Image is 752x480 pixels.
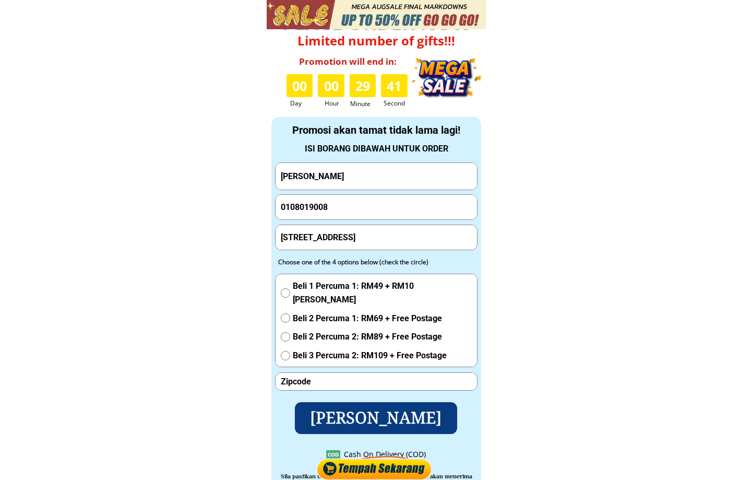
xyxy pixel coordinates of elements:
[344,449,426,460] div: Cash On Delivery (COD)
[293,279,472,306] span: Beli 1 Percuma 1: RM49 + RM10 [PERSON_NAME]
[293,349,472,362] span: Beli 3 Percuma 2: RM109 + Free Postage
[278,195,474,220] input: Phone Number/ Nombor Telefon
[288,54,408,68] h3: Promotion will end in:
[278,225,474,250] input: Address(Ex: 52 Jalan Wirawati 7, Maluri, 55100 Kuala Lumpur)
[272,142,481,156] div: ISI BORANG DIBAWAH UNTUK ORDER
[350,99,379,109] h3: Minute
[384,98,409,108] h3: Second
[293,312,472,325] span: Beli 2 Percuma 1: RM69 + Free Postage
[278,373,474,390] input: Zipcode
[294,402,457,434] p: [PERSON_NAME]
[278,163,474,190] input: Your Full Name/ Nama Penuh
[293,330,472,344] span: Beli 2 Percuma 2: RM89 + Free Postage
[326,450,340,459] h3: COD
[272,122,481,138] div: Promosi akan tamat tidak lama lagi!
[325,98,347,108] h3: Hour
[283,33,469,49] h4: Limited number of gifts!!!
[290,98,317,108] h3: Day
[278,257,455,267] div: Choose one of the 4 options below (check the circle)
